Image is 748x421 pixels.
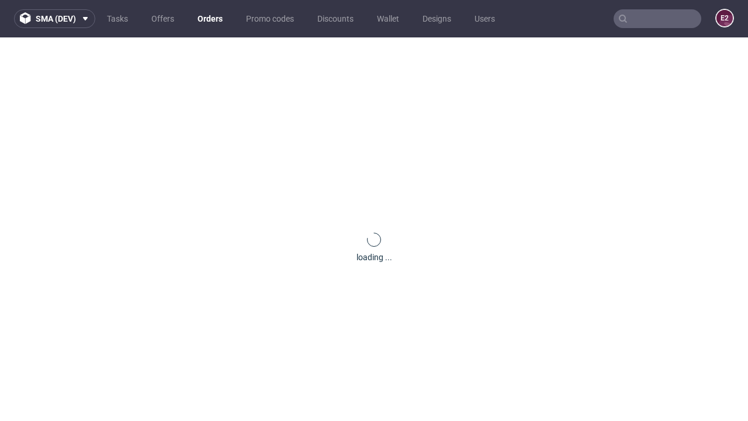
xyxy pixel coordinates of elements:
[310,9,361,28] a: Discounts
[467,9,502,28] a: Users
[370,9,406,28] a: Wallet
[14,9,95,28] button: sma (dev)
[36,15,76,23] span: sma (dev)
[415,9,458,28] a: Designs
[144,9,181,28] a: Offers
[191,9,230,28] a: Orders
[100,9,135,28] a: Tasks
[356,251,392,263] div: loading ...
[239,9,301,28] a: Promo codes
[716,10,733,26] figcaption: e2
